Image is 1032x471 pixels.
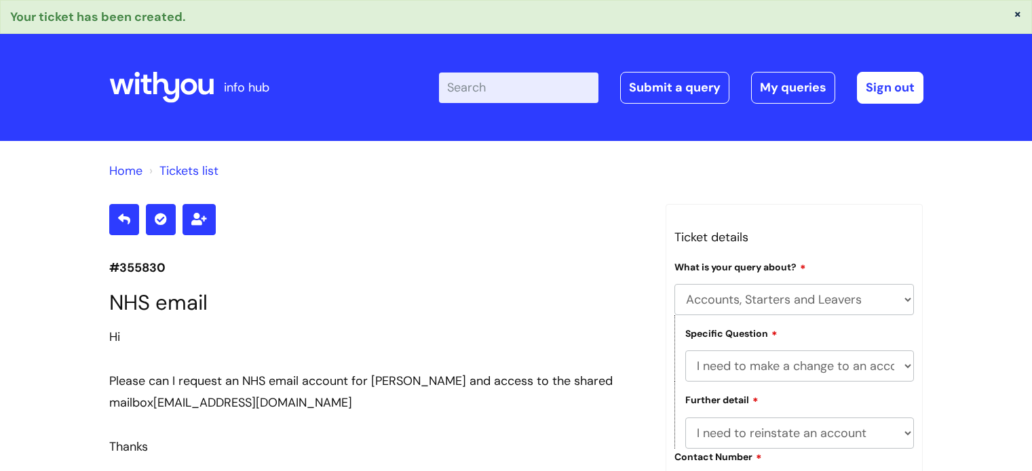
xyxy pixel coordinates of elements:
a: Tickets list [159,163,218,179]
div: | - [439,72,923,103]
li: Solution home [109,160,142,182]
label: Contact Number [674,449,762,463]
label: What is your query about? [674,260,806,273]
a: Home [109,163,142,179]
a: Submit a query [620,72,729,103]
button: × [1014,7,1022,20]
div: Hi [109,326,645,348]
span: Thanks [109,438,148,455]
label: Further detail [685,392,759,406]
div: Please can I request an NHS email account for [PERSON_NAME] and access to the shared mailbox [109,370,645,414]
h3: Ticket details [674,226,915,248]
input: Search [439,73,598,102]
h1: NHS email [109,290,645,315]
span: [EMAIL_ADDRESS][DOMAIN_NAME] [153,394,352,411]
li: Tickets list [146,160,218,182]
label: Specific Question [685,326,778,340]
a: Sign out [857,72,923,103]
p: info hub [224,77,269,98]
a: My queries [751,72,835,103]
p: #355830 [109,257,645,279]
